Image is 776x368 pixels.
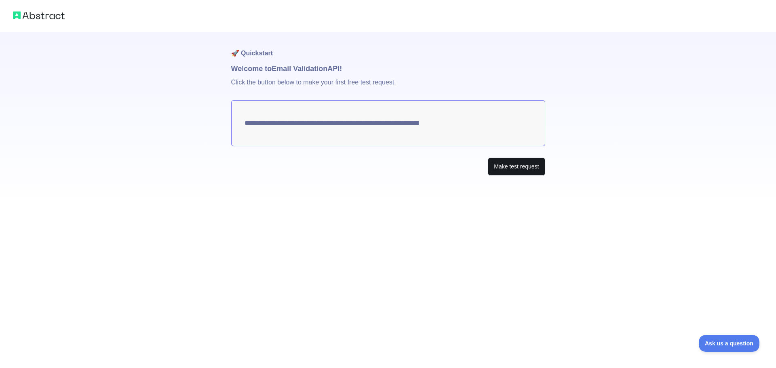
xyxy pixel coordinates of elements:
button: Make test request [488,158,545,176]
img: Abstract logo [13,10,65,21]
h1: Welcome to Email Validation API! [231,63,545,74]
iframe: Toggle Customer Support [699,335,760,352]
h1: 🚀 Quickstart [231,32,545,63]
p: Click the button below to make your first free test request. [231,74,545,100]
